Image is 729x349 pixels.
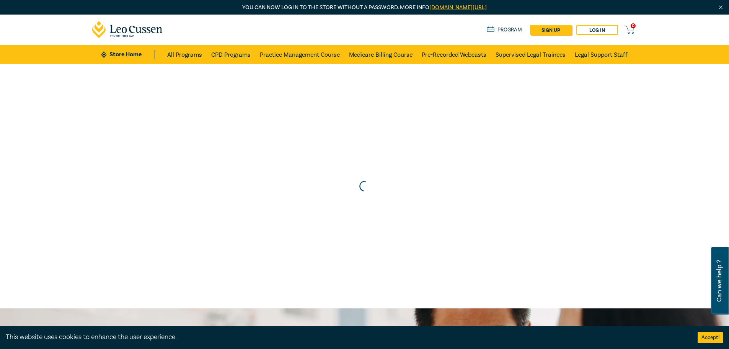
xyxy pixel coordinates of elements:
[349,45,413,64] a: Medicare Billing Course
[496,45,566,64] a: Supervised Legal Trainees
[92,3,637,12] p: You can now log in to the store without a password. More info
[576,25,618,35] a: Log in
[718,4,724,11] img: Close
[487,26,522,34] a: Program
[422,45,486,64] a: Pre-Recorded Webcasts
[530,25,572,35] a: sign up
[211,45,251,64] a: CPD Programs
[429,4,487,11] a: [DOMAIN_NAME][URL]
[167,45,202,64] a: All Programs
[575,45,628,64] a: Legal Support Staff
[631,23,636,28] span: 0
[260,45,340,64] a: Practice Management Course
[101,50,155,59] a: Store Home
[716,252,723,310] span: Can we help ?
[6,332,686,342] div: This website uses cookies to enhance the user experience.
[698,332,723,343] button: Accept cookies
